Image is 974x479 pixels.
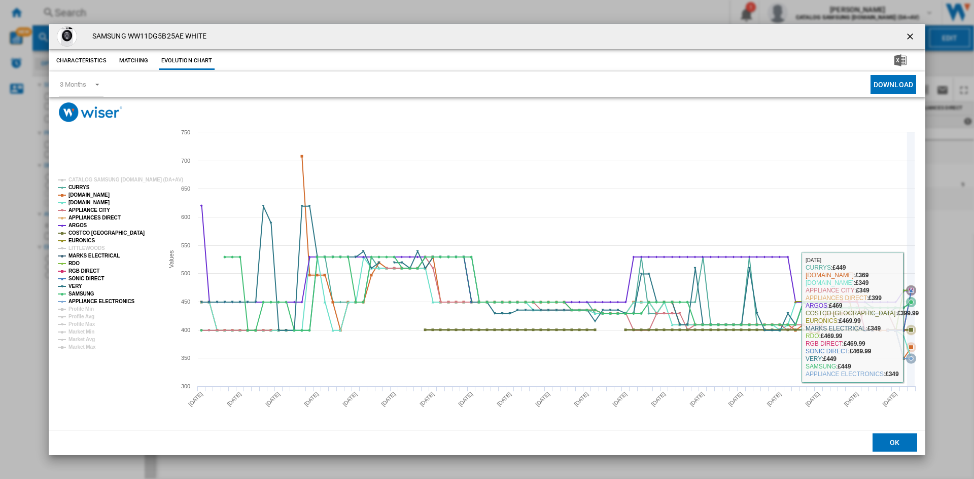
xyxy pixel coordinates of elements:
tspan: Values [168,250,175,268]
tspan: COSTCO [GEOGRAPHIC_DATA] [68,230,145,236]
tspan: 650 [181,186,190,192]
button: getI18NText('BUTTONS.CLOSE_DIALOG') [901,26,921,47]
button: OK [873,433,917,452]
tspan: 300 [181,383,190,389]
div: 3 Months [60,81,86,88]
tspan: [DATE] [303,391,320,408]
tspan: EURONICS [68,238,95,243]
tspan: [DATE] [766,391,782,408]
tspan: [DATE] [496,391,512,408]
tspan: [DATE] [650,391,667,408]
tspan: [DATE] [688,391,705,408]
tspan: 750 [181,129,190,135]
tspan: SONIC DIRECT [68,276,104,281]
ng-md-icon: getI18NText('BUTTONS.CLOSE_DIALOG') [905,31,917,44]
button: Characteristics [54,52,109,70]
md-dialog: Product popup [49,24,925,455]
img: excel-24x24.png [894,54,907,66]
tspan: Profile Min [68,306,94,312]
tspan: Profile Max [68,321,95,327]
tspan: RGB DIRECT [68,268,99,274]
tspan: 550 [181,242,190,248]
tspan: APPLIANCE ELECTRONICS [68,299,135,304]
tspan: [DOMAIN_NAME] [68,192,110,198]
tspan: SAMSUNG [68,291,94,297]
tspan: [DATE] [727,391,744,408]
tspan: APPLIANCES DIRECT [68,215,121,220]
tspan: 400 [181,327,190,333]
button: Download in Excel [878,52,923,70]
tspan: [DATE] [573,391,589,408]
tspan: [DATE] [341,391,358,408]
tspan: [DATE] [611,391,628,408]
tspan: [DATE] [843,391,859,408]
tspan: [DATE] [187,391,204,408]
tspan: ARGOS [68,223,87,228]
button: Download [871,75,916,94]
tspan: [DATE] [804,391,821,408]
tspan: 500 [181,270,190,276]
img: logo_wiser_300x94.png [59,102,122,122]
tspan: VERY [68,283,82,289]
tspan: [DATE] [419,391,435,408]
tspan: [DOMAIN_NAME] [68,200,110,205]
tspan: MARKS ELECTRICAL [68,253,120,259]
tspan: RDO [68,261,80,266]
tspan: 350 [181,355,190,361]
tspan: Market Avg [68,337,95,342]
tspan: 450 [181,299,190,305]
img: 10263818 [57,26,77,47]
tspan: APPLIANCE CITY [68,207,110,213]
tspan: Market Max [68,344,96,350]
tspan: LITTLEWOODS [68,245,105,251]
tspan: CURRYS [68,185,90,190]
tspan: [DATE] [264,391,281,408]
tspan: [DATE] [226,391,242,408]
tspan: CATALOG SAMSUNG [DOMAIN_NAME] (DA+AV) [68,177,183,182]
tspan: 700 [181,158,190,164]
button: Matching [112,52,156,70]
tspan: Profile Avg [68,314,94,319]
tspan: [DATE] [380,391,397,408]
h4: SAMSUNG WW11DG5B25AE WHITE [87,31,207,42]
tspan: Market Min [68,329,94,335]
tspan: [DATE] [881,391,898,408]
tspan: [DATE] [457,391,474,408]
tspan: 600 [181,214,190,220]
button: Evolution chart [159,52,215,70]
tspan: [DATE] [534,391,551,408]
